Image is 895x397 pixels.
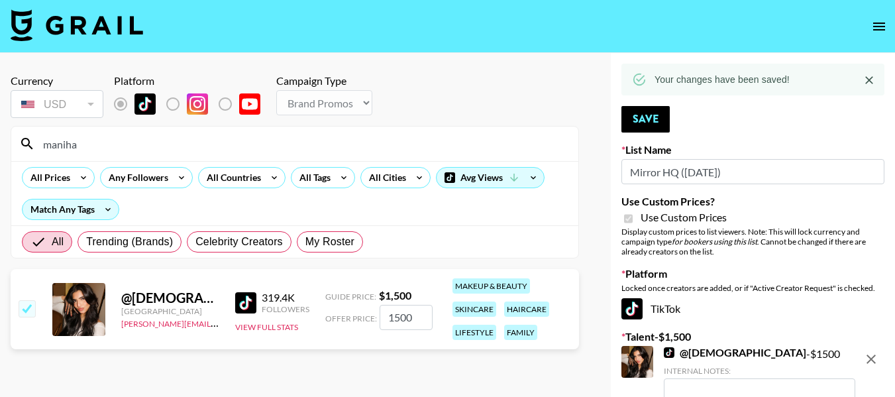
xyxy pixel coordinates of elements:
img: TikTok [235,292,256,313]
div: Any Followers [101,168,171,188]
strong: $ 1,500 [379,289,411,302]
div: TikTok [621,298,884,319]
span: Trending (Brands) [86,234,173,250]
span: Offer Price: [325,313,377,323]
div: All Cities [361,168,409,188]
img: TikTok [664,347,674,358]
div: All Prices [23,168,73,188]
a: [PERSON_NAME][EMAIL_ADDRESS][PERSON_NAME][DOMAIN_NAME] [121,316,380,329]
img: TikTok [134,93,156,115]
div: [GEOGRAPHIC_DATA] [121,306,219,316]
div: Locked once creators are added, or if "Active Creator Request" is checked. [621,283,884,293]
img: YouTube [239,93,260,115]
div: Avg Views [437,168,544,188]
div: makeup & beauty [452,278,530,294]
div: 319.4K [262,291,309,304]
div: Match Any Tags [23,199,119,219]
div: USD [13,93,101,116]
img: Grail Talent [11,9,143,41]
div: Campaign Type [276,74,372,87]
label: Platform [621,267,884,280]
div: Platform [114,74,271,87]
button: View Full Stats [235,322,298,332]
div: All Tags [291,168,333,188]
button: remove [858,346,884,372]
div: Currency [11,74,103,87]
label: Talent - $ 1,500 [621,330,884,343]
span: All [52,234,64,250]
button: open drawer [866,13,892,40]
button: Close [859,70,879,90]
span: Guide Price: [325,292,376,302]
input: Search by User Name [35,133,570,154]
div: Followers [262,304,309,314]
img: TikTok [621,298,643,319]
div: Your changes have been saved! [655,68,790,91]
button: Save [621,106,670,133]
em: for bookers using this list [672,237,757,247]
label: List Name [621,143,884,156]
div: @ [DEMOGRAPHIC_DATA] [121,290,219,306]
input: 1,500 [380,305,433,330]
label: Use Custom Prices? [621,195,884,208]
div: Display custom prices to list viewers. Note: This will lock currency and campaign type . Cannot b... [621,227,884,256]
div: All Countries [199,168,264,188]
div: lifestyle [452,325,496,340]
span: Celebrity Creators [195,234,283,250]
img: Instagram [187,93,208,115]
div: skincare [452,302,496,317]
a: @[DEMOGRAPHIC_DATA] [664,346,806,359]
div: List locked to TikTok. [114,90,271,118]
span: Use Custom Prices [641,211,727,224]
div: haircare [504,302,549,317]
div: Currency is locked to USD [11,87,103,121]
div: family [504,325,537,340]
span: My Roster [305,234,354,250]
div: Internal Notes: [664,366,855,376]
